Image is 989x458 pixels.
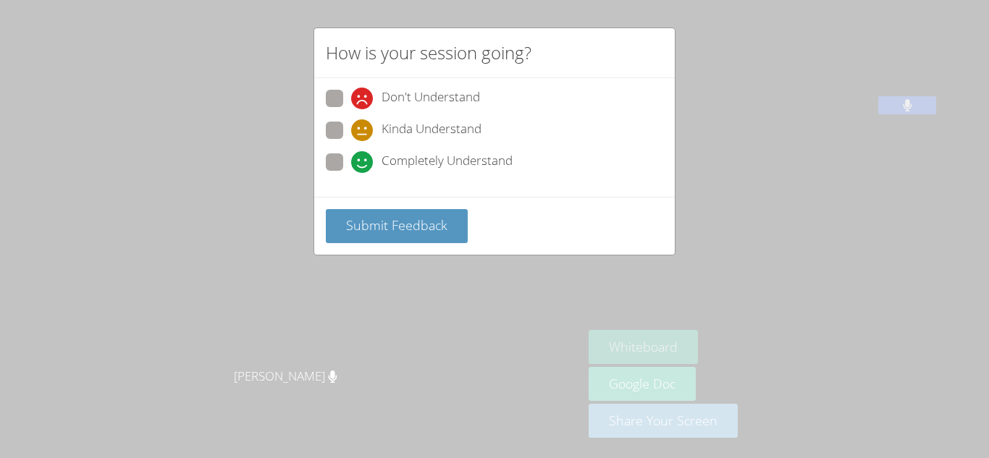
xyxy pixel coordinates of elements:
span: Don't Understand [382,88,480,109]
span: Completely Understand [382,151,513,173]
h2: How is your session going? [326,40,531,66]
span: Submit Feedback [346,216,447,234]
span: Kinda Understand [382,119,481,141]
button: Submit Feedback [326,209,468,243]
